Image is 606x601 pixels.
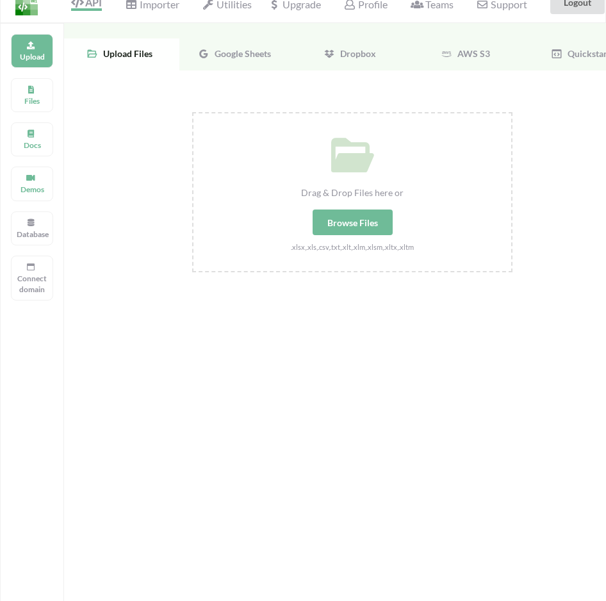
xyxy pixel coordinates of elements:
span: Dropbox [335,48,376,59]
span: AWS S3 [452,48,490,59]
p: Demos [17,184,47,195]
p: Files [17,95,47,106]
small: .xlsx,.xls,.csv,.txt,.xlt,.xlm,.xlsm,.xltx,.xltm [291,243,414,251]
p: Docs [17,140,47,151]
p: Upload [17,51,47,62]
div: Browse Files [313,210,393,235]
p: Connect domain [17,273,47,295]
p: Database [17,229,47,240]
span: Google Sheets [209,48,271,59]
span: Upload Files [98,48,152,59]
div: Drag & Drop Files here or [193,186,511,199]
